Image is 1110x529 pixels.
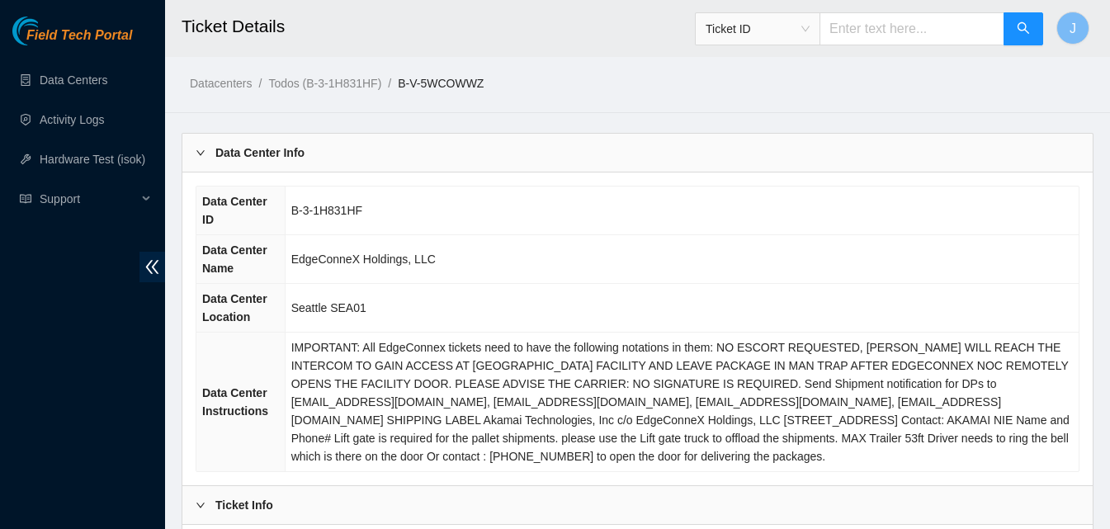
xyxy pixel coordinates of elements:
a: Akamai TechnologiesField Tech Portal [12,30,132,51]
span: B-3-1H831HF [291,204,362,217]
b: Ticket Info [215,496,273,514]
div: Data Center Info [182,134,1093,172]
span: Support [40,182,137,215]
span: Seattle SEA01 [291,301,366,314]
a: Data Centers [40,73,107,87]
img: Akamai Technologies [12,17,83,45]
span: Data Center Location [202,292,267,324]
span: right [196,500,205,510]
span: Ticket ID [706,17,810,41]
a: Todos (B-3-1H831HF) [268,77,381,90]
span: Data Center Name [202,243,267,275]
a: Datacenters [190,77,252,90]
span: / [388,77,391,90]
b: Data Center Info [215,144,305,162]
button: search [1004,12,1043,45]
span: read [20,193,31,205]
span: Data Center Instructions [202,386,268,418]
span: J [1070,18,1076,39]
span: Field Tech Portal [26,28,132,44]
input: Enter text here... [820,12,1004,45]
a: Activity Logs [40,113,105,126]
span: double-left [139,252,165,282]
a: B-V-5WCOWWZ [398,77,484,90]
span: search [1017,21,1030,37]
span: IMPORTANT: All EdgeConnex tickets need to have the following notations in them: NO ESCORT REQUEST... [291,341,1070,463]
span: EdgeConneX Holdings, LLC [291,253,436,266]
span: Data Center ID [202,195,267,226]
button: J [1056,12,1089,45]
a: Hardware Test (isok) [40,153,145,166]
span: / [258,77,262,90]
span: right [196,148,205,158]
div: Ticket Info [182,486,1093,524]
